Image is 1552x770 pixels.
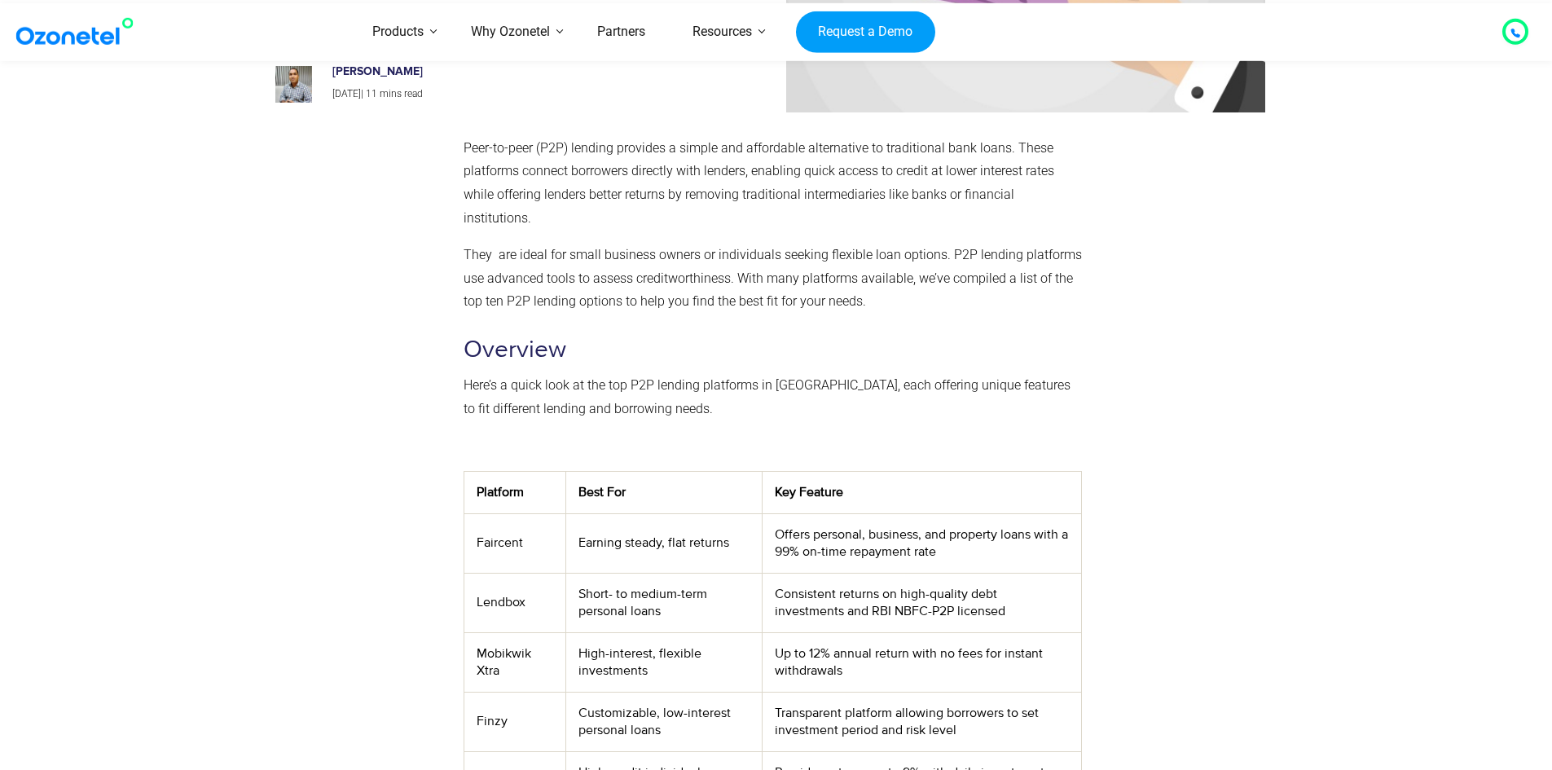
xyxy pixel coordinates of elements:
[447,3,574,61] a: Why Ozonetel
[366,88,377,99] span: 11
[332,86,676,103] p: |
[464,247,1082,310] span: They are ideal for small business owners or individuals seeking flexible loan options. P2P lendin...
[763,471,1081,513] th: Key Feature
[332,88,361,99] span: [DATE]
[464,573,565,632] td: Lendbox
[566,632,763,692] td: High-interest, flexible investments
[796,11,935,53] a: Request a Demo
[763,632,1081,692] td: Up to 12% annual return with no fees for instant withdrawals
[763,573,1081,632] td: Consistent returns on high-quality debt investments and RBI NBFC-P2P licensed
[574,3,669,61] a: Partners
[763,513,1081,573] td: Offers personal, business, and property loans with a 99% on-time repayment rate
[464,335,566,364] span: Overview
[464,377,1071,416] span: Here’s a quick look at the top P2P lending platforms in [GEOGRAPHIC_DATA], each offering unique f...
[464,632,565,692] td: Mobikwik Xtra
[464,140,1054,226] span: Peer-to-peer (P2P) lending provides a simple and affordable alternative to traditional bank loans...
[566,471,763,513] th: Best For
[332,65,676,79] h6: [PERSON_NAME]
[275,66,312,103] img: prashanth-kancherla_avatar-200x200.jpeg
[669,3,776,61] a: Resources
[349,3,447,61] a: Products
[464,513,565,573] td: Faircent
[566,573,763,632] td: Short- to medium-term personal loans
[566,692,763,751] td: Customizable, low-interest personal loans
[464,692,565,751] td: Finzy
[380,88,423,99] span: mins read
[464,471,565,513] th: Platform
[763,692,1081,751] td: Transparent platform allowing borrowers to set investment period and risk level
[566,513,763,573] td: Earning steady, flat returns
